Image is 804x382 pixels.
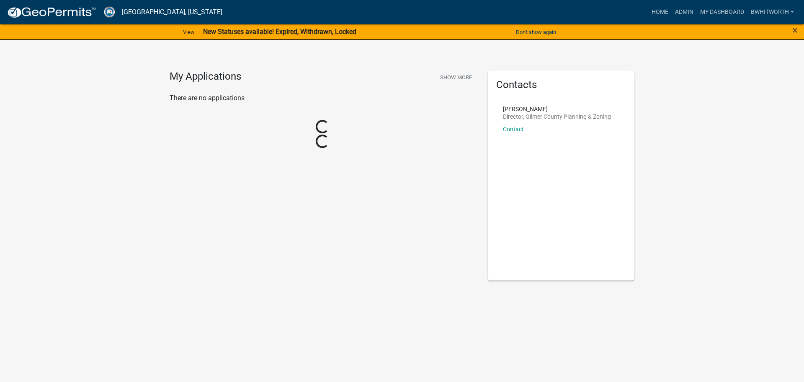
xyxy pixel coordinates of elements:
a: Contact [503,126,524,133]
p: [PERSON_NAME] [503,106,611,112]
button: Don't show again [513,25,559,39]
strong: New Statuses available! Expired, Withdrawn, Locked [203,28,356,36]
button: Show More [437,70,475,84]
button: Close [792,25,798,35]
a: Home [648,4,672,20]
span: × [792,24,798,36]
a: Admin [672,4,697,20]
a: [GEOGRAPHIC_DATA], [US_STATE] [122,5,222,19]
a: BWhitworth [747,4,797,20]
h5: Contacts [496,79,626,91]
a: View [180,25,198,39]
p: Director, Gilmer County Planning & Zoning [503,114,611,120]
img: Gilmer County, Georgia [103,6,115,18]
p: There are no applications [170,93,475,103]
h4: My Applications [170,70,241,83]
a: My Dashboard [697,4,747,20]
